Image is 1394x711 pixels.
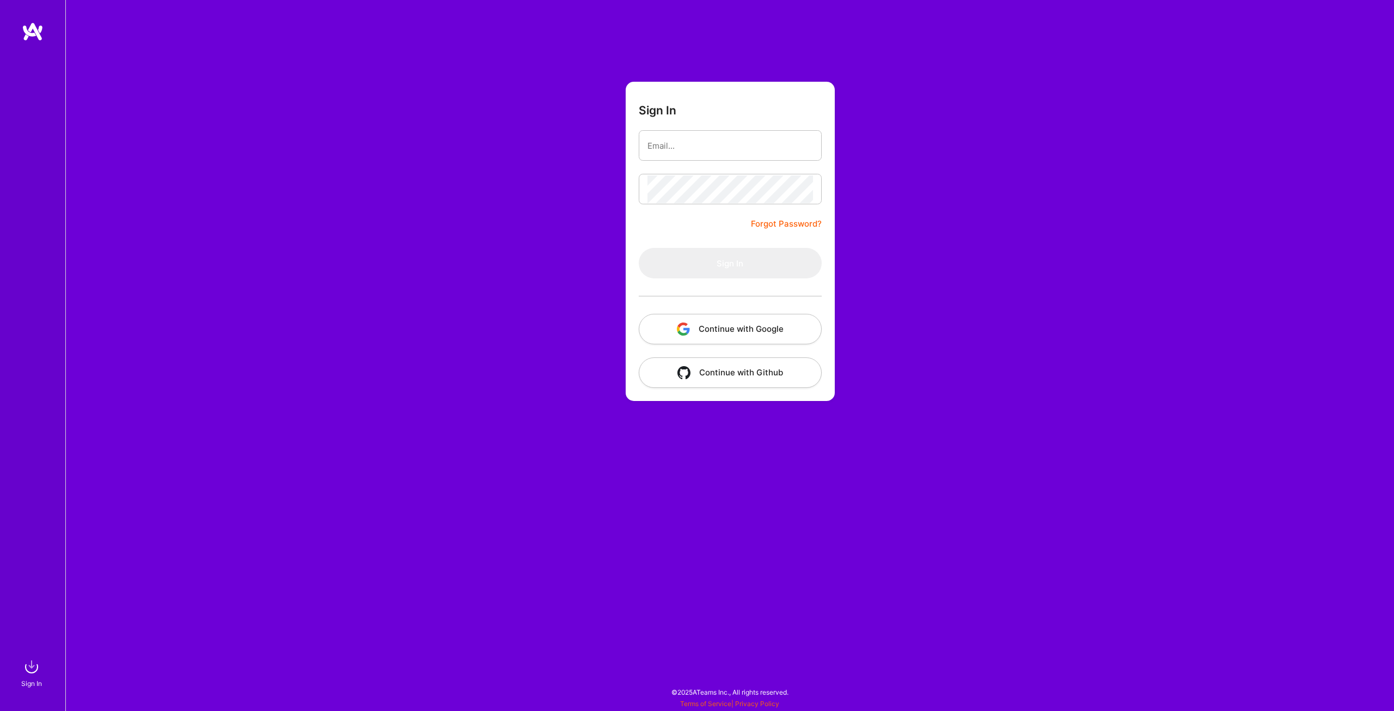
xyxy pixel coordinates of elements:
[677,366,690,379] img: icon
[677,323,690,336] img: icon
[21,678,42,689] div: Sign In
[735,700,779,708] a: Privacy Policy
[639,314,822,344] button: Continue with Google
[65,678,1394,706] div: © 2025 ATeams Inc., All rights reserved.
[680,700,731,708] a: Terms of Service
[647,132,813,160] input: Email...
[639,357,822,388] button: Continue with Github
[639,248,822,278] button: Sign In
[23,656,42,689] a: sign inSign In
[680,700,779,708] span: |
[639,104,676,117] h3: Sign In
[21,656,42,678] img: sign in
[22,22,44,41] img: logo
[751,217,822,230] a: Forgot Password?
